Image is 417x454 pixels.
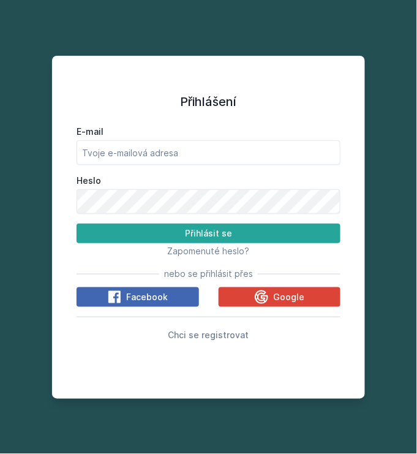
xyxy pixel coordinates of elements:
span: Zapomenuté heslo? [168,246,250,256]
button: Chci se registrovat [168,327,249,342]
label: E-mail [77,126,340,138]
button: Facebook [77,287,198,307]
span: nebo se přihlásit přes [164,268,253,280]
span: Google [273,291,304,303]
span: Chci se registrovat [168,330,249,340]
button: Přihlásit se [77,224,340,243]
input: Tvoje e-mailová adresa [77,140,340,165]
label: Heslo [77,175,340,187]
button: Google [219,287,340,307]
h1: Přihlášení [77,93,340,111]
span: Facebook [126,291,168,303]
